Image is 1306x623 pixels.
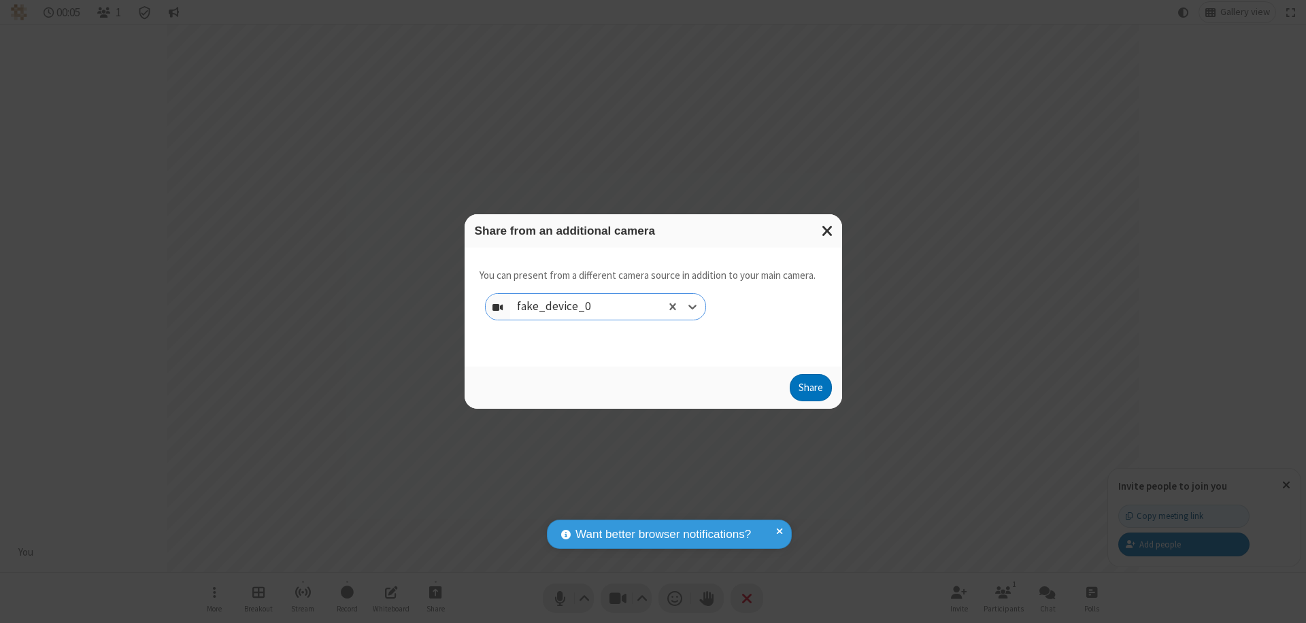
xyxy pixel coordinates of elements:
p: You can present from a different camera source in addition to your main camera. [480,268,816,284]
div: fake_device_0 [517,299,614,316]
button: Share [790,374,832,401]
span: Want better browser notifications? [575,526,751,543]
h3: Share from an additional camera [475,224,832,237]
button: Close modal [814,214,842,248]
